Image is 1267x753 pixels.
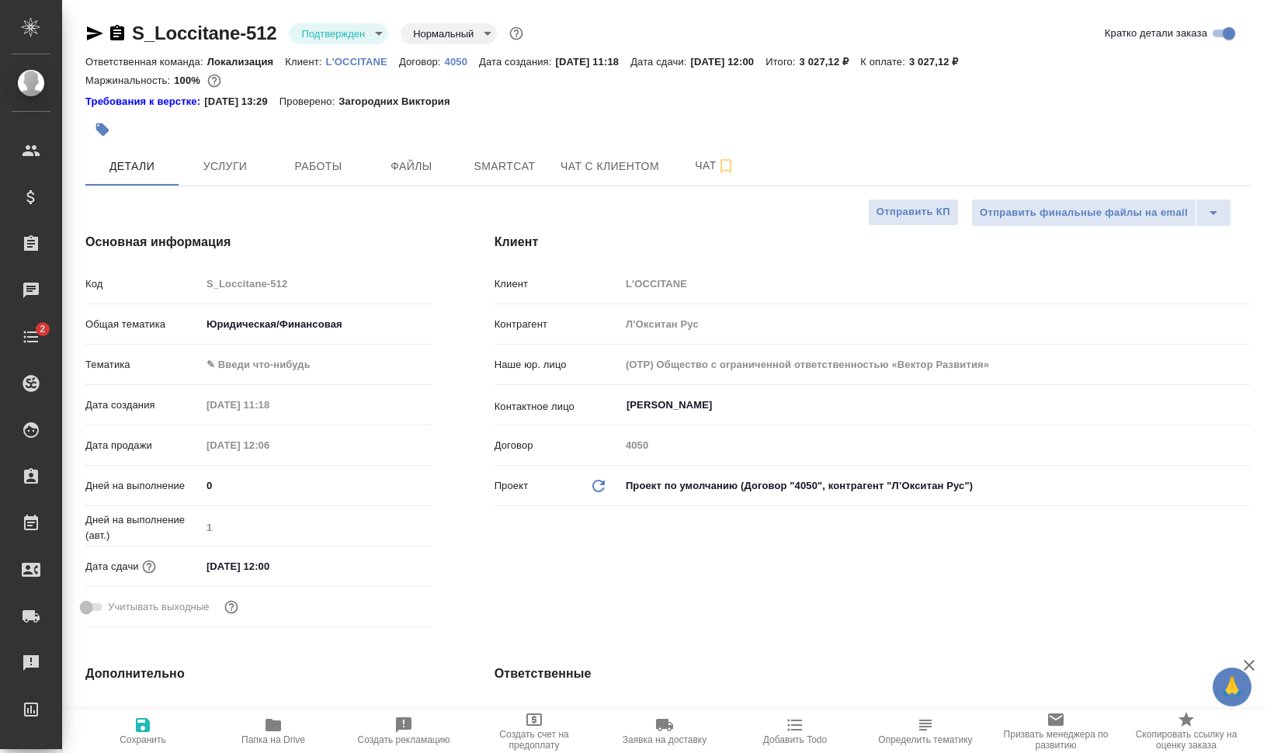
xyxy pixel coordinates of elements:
[208,710,338,753] button: Папка на Drive
[120,734,166,745] span: Сохранить
[174,75,204,86] p: 100%
[85,665,432,683] h4: Дополнительно
[4,318,58,356] a: 2
[765,56,799,68] p: Итого:
[374,157,449,176] span: Файлы
[201,352,432,378] div: ✎ Введи что-нибудь
[495,399,620,415] p: Контактное лицо
[620,434,1250,456] input: Пустое поле
[85,94,204,109] div: Нажми, чтобы открыть папку с инструкцией
[204,94,279,109] p: [DATE] 13:29
[85,512,201,543] p: Дней на выполнение (авт.)
[241,734,305,745] span: Папка на Drive
[1130,729,1242,751] span: Скопировать ссылку на оценку заказа
[139,557,159,577] button: Если добавить услуги и заполнить их объемом, то дата рассчитается автоматически
[556,56,631,68] p: [DATE] 11:18
[201,474,432,497] input: ✎ Введи что-нибудь
[495,438,620,453] p: Договор
[668,709,764,724] span: [PERSON_NAME]
[678,156,752,175] span: Чат
[401,23,497,44] div: Подтвержден
[201,272,432,295] input: Пустое поле
[620,353,1250,376] input: Пустое поле
[85,94,204,109] a: Требования к верстке:
[78,710,208,753] button: Сохранить
[495,478,529,494] p: Проект
[85,478,201,494] p: Дней на выполнение
[717,157,735,175] svg: Подписаться
[408,27,478,40] button: Нормальный
[326,54,399,68] a: L'OCCITANE
[909,56,970,68] p: 3 027,12 ₽
[85,113,120,147] button: Добавить тэг
[1219,671,1245,703] span: 🙏
[204,71,224,91] button: 0.00 RUB;
[95,157,169,176] span: Детали
[297,27,370,40] button: Подтвержден
[800,56,861,68] p: 3 027,12 ₽
[85,56,207,68] p: Ответственная команда:
[85,559,139,574] p: Дата сдачи
[620,473,1250,499] div: Проект по умолчанию (Договор "4050", контрагент "Л’Окситан Рус")
[860,56,909,68] p: К оплате:
[85,276,201,292] p: Код
[85,75,174,86] p: Маржинальность:
[980,204,1188,222] span: Отправить финальные файлы на email
[1121,710,1251,753] button: Скопировать ссылку на оценку заказа
[878,734,972,745] span: Определить тематику
[85,397,201,413] p: Дата создания
[860,710,991,753] button: Определить тематику
[1000,729,1112,751] span: Призвать менеджера по развитию
[479,56,555,68] p: Дата создания:
[201,516,432,539] input: Пустое поле
[221,597,241,617] button: Выбери, если сб и вс нужно считать рабочими днями для выполнения заказа.
[85,708,201,724] p: Путь на drive
[201,434,337,456] input: Пустое поле
[1105,26,1207,41] span: Кратко детали заказа
[445,56,479,68] p: 4050
[188,157,262,176] span: Услуги
[85,317,201,332] p: Общая тематика
[326,56,399,68] p: L'OCCITANE
[495,233,1250,252] h4: Клиент
[623,734,706,745] span: Заявка на доставку
[668,706,780,726] div: [PERSON_NAME]
[85,233,432,252] h4: Основная информация
[207,56,286,68] p: Локализация
[285,56,325,68] p: Клиент:
[108,599,210,615] span: Учитывать выходные
[691,56,766,68] p: [DATE] 12:00
[338,710,469,753] button: Создать рекламацию
[445,54,479,68] a: 4050
[506,23,526,43] button: Доп статусы указывают на важность/срочность заказа
[495,357,620,373] p: Наше юр. лицо
[620,313,1250,335] input: Пустое поле
[85,438,201,453] p: Дата продажи
[971,199,1196,227] button: Отправить финальные файлы на email
[868,199,959,226] button: Отправить КП
[207,357,414,373] div: ✎ Введи что-нибудь
[358,734,450,745] span: Создать рекламацию
[85,24,104,43] button: Скопировать ссылку для ЯМессенджера
[338,94,461,109] p: Загородних Виктория
[478,729,590,751] span: Создать счет на предоплату
[108,24,127,43] button: Скопировать ссылку
[599,710,730,753] button: Заявка на доставку
[1213,668,1251,706] button: 🙏
[201,555,337,578] input: ✎ Введи что-нибудь
[289,23,388,44] div: Подтвержден
[495,276,620,292] p: Клиент
[201,311,432,338] div: Юридическая/Финансовая
[281,157,356,176] span: Работы
[991,710,1121,753] button: Призвать менеджера по развитию
[495,317,620,332] p: Контрагент
[469,710,599,753] button: Создать счет на предоплату
[625,698,662,735] button: Добавить менеджера
[279,94,339,109] p: Проверено:
[495,665,1250,683] h4: Ответственные
[620,272,1250,295] input: Пустое поле
[763,734,827,745] span: Добавить Todo
[1241,404,1244,407] button: Open
[730,710,860,753] button: Добавить Todo
[399,56,445,68] p: Договор:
